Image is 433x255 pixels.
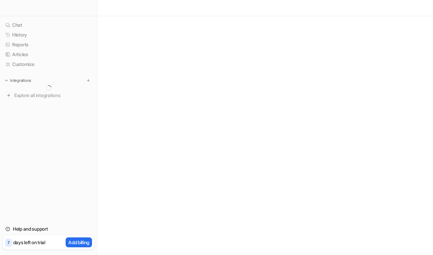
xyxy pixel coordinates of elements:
a: Help and support [3,224,94,234]
p: days left on trial [13,239,45,246]
img: explore all integrations [5,92,12,99]
a: Explore all integrations [3,91,94,100]
a: Chat [3,20,94,30]
a: Customize [3,60,94,69]
img: menu_add.svg [86,78,91,83]
a: Reports [3,40,94,49]
button: Integrations [3,77,33,84]
p: Integrations [10,78,31,83]
p: 7 [7,240,9,246]
button: Add billing [66,237,92,247]
a: Articles [3,50,94,59]
p: Add billing [68,239,89,246]
img: expand menu [4,78,9,83]
a: History [3,30,94,40]
span: Explore all integrations [14,90,92,101]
